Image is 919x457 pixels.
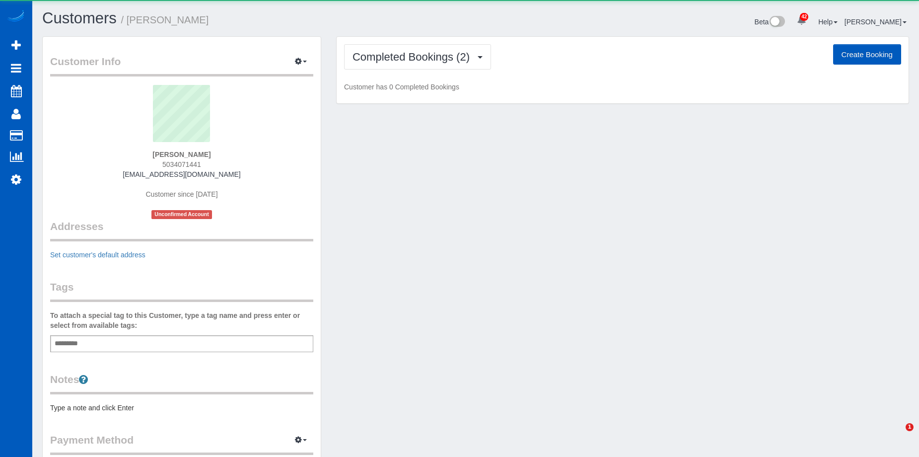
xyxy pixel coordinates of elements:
legend: Payment Method [50,433,313,455]
legend: Tags [50,280,313,302]
img: Automaid Logo [6,10,26,24]
a: 42 [792,10,811,32]
img: New interface [769,16,785,29]
label: To attach a special tag to this Customer, type a tag name and press enter or select from availabl... [50,310,313,330]
pre: Type a note and click Enter [50,403,313,413]
span: 42 [800,13,808,21]
a: Customers [42,9,117,27]
button: Create Booking [833,44,901,65]
span: Customer since [DATE] [145,190,217,198]
span: 1 [906,423,914,431]
a: Help [818,18,838,26]
legend: Notes [50,372,313,394]
small: / [PERSON_NAME] [121,14,209,25]
a: [PERSON_NAME] [845,18,907,26]
p: Customer has 0 Completed Bookings [344,82,901,92]
span: 5034071441 [162,160,201,168]
strong: [PERSON_NAME] [152,151,211,158]
a: Beta [755,18,785,26]
a: Set customer's default address [50,251,145,259]
iframe: Intercom live chat [885,423,909,447]
a: [EMAIL_ADDRESS][DOMAIN_NAME] [123,170,240,178]
span: Completed Bookings (2) [353,51,475,63]
button: Completed Bookings (2) [344,44,491,70]
legend: Customer Info [50,54,313,76]
span: Unconfirmed Account [151,210,212,219]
